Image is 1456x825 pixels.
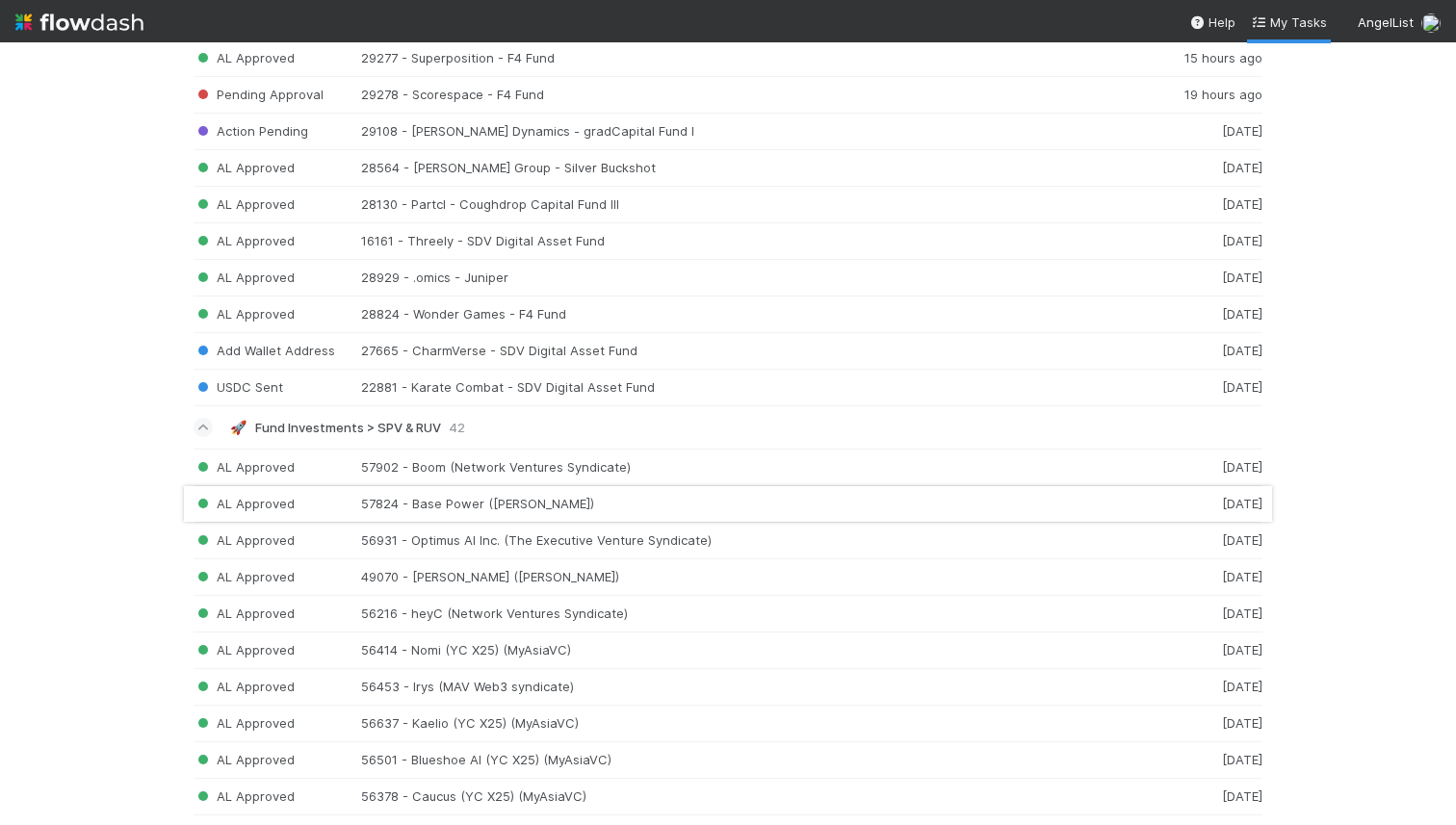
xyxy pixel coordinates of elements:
[1147,87,1262,103] div: 19 hours ago
[361,715,1147,732] div: 56637 - Kaelio (YC X25) (MyAsiaVC)
[361,270,1147,286] div: 28929 - .omics - Juniper
[1147,532,1262,549] div: [DATE]
[194,459,295,475] span: AL Approved
[1147,196,1262,213] div: [DATE]
[1147,642,1262,658] div: [DATE]
[1147,306,1262,322] div: [DATE]
[1147,233,1262,249] div: [DATE]
[1147,569,1262,585] div: [DATE]
[361,788,1147,805] div: 56378 - Caucus (YC X25) (MyAsiaVC)
[361,679,1147,695] div: 56453 - Irys (MAV Web3 syndicate)
[230,421,247,435] span: 🚀
[1251,14,1327,30] span: My Tasks
[1189,13,1235,32] div: Help
[15,6,143,39] img: logo-inverted-e16ddd16eac7371096b0.svg
[255,420,441,435] span: Fund Investments > SPV & RUV
[1147,270,1262,286] div: [DATE]
[194,50,295,65] span: AL Approved
[194,87,324,102] span: Pending Approval
[194,788,295,804] span: AL Approved
[1147,50,1262,66] div: 15 hours ago
[361,532,1147,549] div: 56931 - Optimus AI Inc. (The Executive Venture Syndicate)
[194,679,295,694] span: AL Approved
[1147,715,1262,732] div: [DATE]
[1147,788,1262,805] div: [DATE]
[361,50,1147,66] div: 29277 - Superposition - F4 Fund
[361,87,1147,103] div: 29278 - Scorespace - F4 Fund
[194,123,308,139] span: Action Pending
[1147,379,1262,396] div: [DATE]
[1147,459,1262,476] div: [DATE]
[194,379,283,395] span: USDC Sent
[194,642,295,657] span: AL Approved
[194,532,295,548] span: AL Approved
[1147,160,1262,176] div: [DATE]
[1147,606,1262,622] div: [DATE]
[361,123,1147,140] div: 29108 - [PERSON_NAME] Dynamics - gradCapital Fund I
[194,606,295,621] span: AL Approved
[361,606,1147,622] div: 56216 - heyC (Network Ventures Syndicate)
[194,270,295,285] span: AL Approved
[194,343,335,358] span: Add Wallet Address
[361,160,1147,176] div: 28564 - [PERSON_NAME] Group - Silver Buckshot
[1251,13,1327,32] a: My Tasks
[361,459,1147,476] div: 57902 - Boom (Network Ventures Syndicate)
[361,569,1147,585] div: 49070 - [PERSON_NAME] ([PERSON_NAME])
[1147,343,1262,359] div: [DATE]
[1147,123,1262,140] div: [DATE]
[194,752,295,767] span: AL Approved
[194,306,295,322] span: AL Approved
[194,196,295,212] span: AL Approved
[1147,679,1262,695] div: [DATE]
[361,752,1147,768] div: 56501 - Blueshoe AI (YC X25) (MyAsiaVC)
[361,196,1147,213] div: 28130 - Partcl - Coughdrop Capital Fund III
[194,715,295,731] span: AL Approved
[194,569,295,584] span: AL Approved
[1421,13,1441,33] img: avatar_0a9e60f7-03da-485c-bb15-a40c44fcec20.png
[361,343,1147,359] div: 27665 - CharmVerse - SDV Digital Asset Fund
[1147,752,1262,768] div: [DATE]
[361,233,1147,249] div: 16161 - Threely - SDV Digital Asset Fund
[194,233,295,248] span: AL Approved
[1358,14,1414,30] span: AngelList
[361,642,1147,658] div: 56414 - Nomi (YC X25) (MyAsiaVC)
[194,160,295,175] span: AL Approved
[449,420,465,435] span: 42
[361,306,1147,322] div: 28824 - Wonder Games - F4 Fund
[361,379,1147,396] div: 22881 - Karate Combat - SDV Digital Asset Fund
